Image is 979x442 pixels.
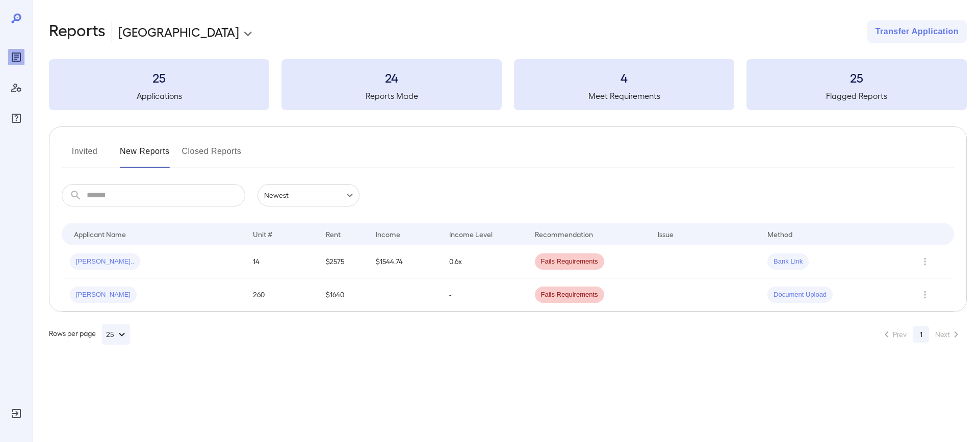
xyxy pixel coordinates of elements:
[767,290,833,300] span: Document Upload
[913,326,929,343] button: page 1
[449,228,493,240] div: Income Level
[867,20,967,43] button: Transfer Application
[318,245,368,278] td: $2575
[441,278,527,311] td: -
[376,228,400,240] div: Income
[8,49,24,65] div: Reports
[245,278,318,311] td: 260
[102,324,130,345] button: 25
[49,20,106,43] h2: Reports
[49,90,269,102] h5: Applications
[253,228,272,240] div: Unit #
[746,90,967,102] h5: Flagged Reports
[182,143,242,168] button: Closed Reports
[876,326,967,343] nav: pagination navigation
[281,90,502,102] h5: Reports Made
[49,324,130,345] div: Rows per page
[535,228,593,240] div: Recommendation
[62,143,108,168] button: Invited
[257,184,359,206] div: Newest
[658,228,674,240] div: Issue
[49,59,967,110] summary: 25Applications24Reports Made4Meet Requirements25Flagged Reports
[746,69,967,86] h3: 25
[368,245,441,278] td: $1544.74
[917,253,933,270] button: Row Actions
[8,110,24,126] div: FAQ
[326,228,342,240] div: Rent
[767,257,809,267] span: Bank Link
[514,90,734,102] h5: Meet Requirements
[767,228,792,240] div: Method
[318,278,368,311] td: $1640
[120,143,170,168] button: New Reports
[8,405,24,422] div: Log Out
[70,257,140,267] span: [PERSON_NAME]..
[245,245,318,278] td: 14
[514,69,734,86] h3: 4
[70,290,137,300] span: [PERSON_NAME]
[8,80,24,96] div: Manage Users
[535,257,604,267] span: Fails Requirements
[74,228,126,240] div: Applicant Name
[49,69,269,86] h3: 25
[917,287,933,303] button: Row Actions
[535,290,604,300] span: Fails Requirements
[118,23,239,40] p: [GEOGRAPHIC_DATA]
[441,245,527,278] td: 0.6x
[281,69,502,86] h3: 24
